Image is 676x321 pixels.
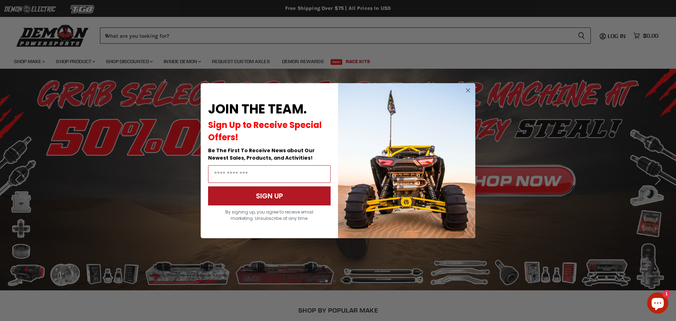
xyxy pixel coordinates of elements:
button: SIGN UP [208,186,331,205]
inbox-online-store-chat: Shopify online store chat [645,292,670,315]
span: JOIN THE TEAM. [208,100,307,118]
img: a9095488-b6e7-41ba-879d-588abfab540b.jpeg [338,83,475,238]
span: By signing up, you agree to receive email marketing. Unsubscribe at any time. [225,209,313,221]
span: Be The First To Receive News about Our Newest Sales, Products, and Activities! [208,147,315,161]
input: Email Address [208,165,331,183]
button: Close dialog [464,86,472,95]
span: Sign Up to Receive Special Offers! [208,119,322,143]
